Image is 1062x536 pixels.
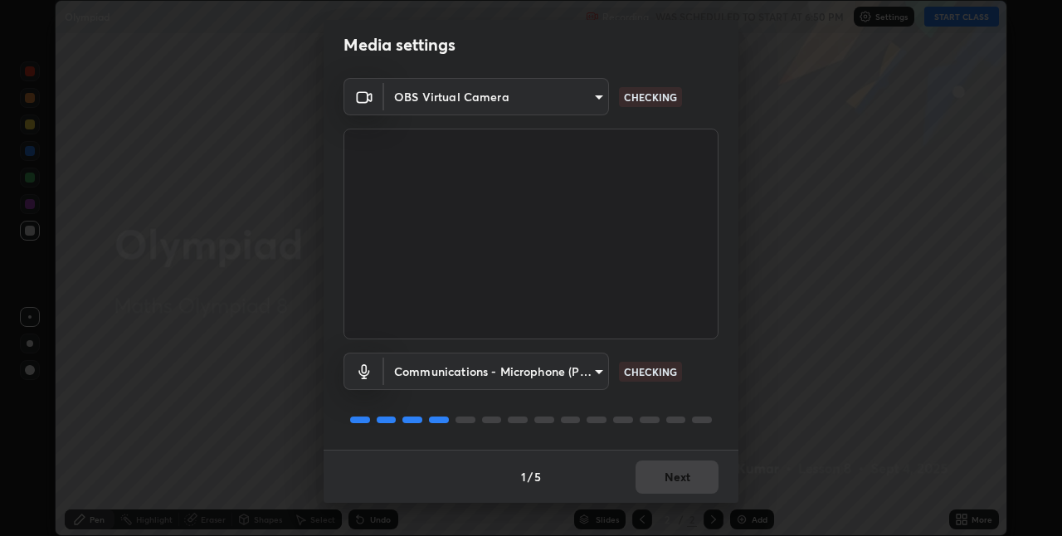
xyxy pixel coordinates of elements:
[528,468,533,485] h4: /
[624,364,677,379] p: CHECKING
[384,78,609,115] div: OBS Virtual Camera
[384,353,609,390] div: OBS Virtual Camera
[343,34,455,56] h2: Media settings
[521,468,526,485] h4: 1
[624,90,677,105] p: CHECKING
[534,468,541,485] h4: 5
